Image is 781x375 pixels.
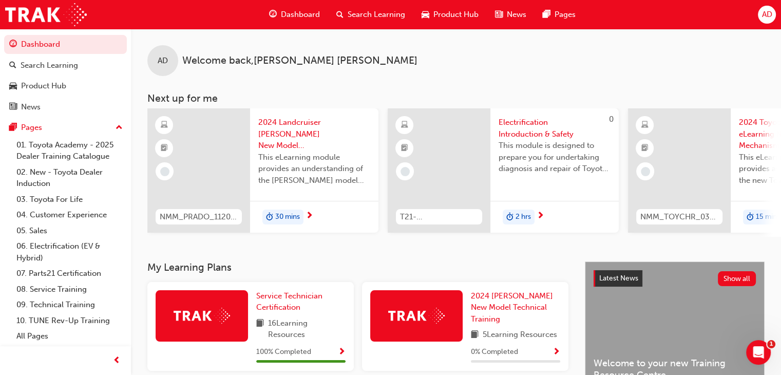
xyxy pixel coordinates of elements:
[388,108,619,233] a: 0T21-FOD_HVIS_PREREQElectrification Introduction & SafetyThis module is designed to prepare you f...
[9,123,17,133] span: pages-icon
[256,317,264,341] span: book-icon
[400,211,478,223] span: T21-FOD_HVIS_PREREQ
[4,118,127,137] button: Pages
[12,328,127,344] a: All Pages
[12,137,127,164] a: 01. Toyota Academy - 2025 Dealer Training Catalogue
[553,348,560,357] span: Show Progress
[401,142,408,155] span: booktick-icon
[422,8,429,21] span: car-icon
[12,313,127,329] a: 10. TUNE Rev-Up Training
[4,56,127,75] a: Search Learning
[4,77,127,96] a: Product Hub
[553,346,560,359] button: Show Progress
[12,207,127,223] a: 04. Customer Experience
[747,211,754,224] span: duration-icon
[499,117,611,140] span: Electrification Introduction & Safety
[131,92,781,104] h3: Next up for me
[4,98,127,117] a: News
[182,55,417,67] span: Welcome back , [PERSON_NAME] [PERSON_NAME]
[261,4,328,25] a: guage-iconDashboard
[761,9,772,21] span: AD
[506,211,513,224] span: duration-icon
[21,80,66,92] div: Product Hub
[640,211,718,223] span: NMM_TOYCHR_032024_MODULE_1
[5,3,87,26] img: Trak
[641,119,649,132] span: learningResourceType_ELEARNING-icon
[12,238,127,266] a: 06. Electrification (EV & Hybrid)
[9,61,16,70] span: search-icon
[336,8,344,21] span: search-icon
[269,8,277,21] span: guage-icon
[281,9,320,21] span: Dashboard
[338,346,346,359] button: Show Progress
[12,297,127,313] a: 09. Technical Training
[113,354,121,367] span: prev-icon
[401,167,410,176] span: learningRecordVerb_NONE-icon
[12,266,127,282] a: 07. Parts21 Certification
[328,4,413,25] a: search-iconSearch Learning
[158,55,168,67] span: AD
[471,290,560,325] a: 2024 [PERSON_NAME] New Model Technical Training
[161,142,168,155] span: booktick-icon
[495,8,503,21] span: news-icon
[338,348,346,357] span: Show Progress
[161,119,168,132] span: learningResourceType_ELEARNING-icon
[275,211,300,223] span: 30 mins
[147,108,378,233] a: NMM_PRADO_112024_MODULE_12024 Landcruiser [PERSON_NAME] New Model Mechanisms - Model Outline 1Thi...
[758,6,776,24] button: AD
[599,274,638,283] span: Latest News
[4,35,127,54] a: Dashboard
[12,282,127,297] a: 08. Service Training
[413,4,487,25] a: car-iconProduct Hub
[388,308,445,324] img: Trak
[258,117,370,152] span: 2024 Landcruiser [PERSON_NAME] New Model Mechanisms - Model Outline 1
[767,340,775,348] span: 1
[507,9,526,21] span: News
[12,164,127,192] a: 02. New - Toyota Dealer Induction
[471,291,553,324] span: 2024 [PERSON_NAME] New Model Technical Training
[4,33,127,118] button: DashboardSearch LearningProduct HubNews
[499,140,611,175] span: This module is designed to prepare you for undertaking diagnosis and repair of Toyota & Lexus Ele...
[555,9,576,21] span: Pages
[306,212,313,221] span: next-icon
[641,167,650,176] span: learningRecordVerb_NONE-icon
[12,192,127,208] a: 03. Toyota For Life
[256,290,346,313] a: Service Technician Certification
[21,60,78,71] div: Search Learning
[268,317,346,341] span: 16 Learning Resources
[594,270,756,287] a: Latest NewsShow all
[483,329,557,342] span: 5 Learning Resources
[160,167,169,176] span: learningRecordVerb_NONE-icon
[21,122,42,134] div: Pages
[401,119,408,132] span: learningResourceType_ELEARNING-icon
[147,261,568,273] h3: My Learning Plans
[535,4,584,25] a: pages-iconPages
[487,4,535,25] a: news-iconNews
[9,82,17,91] span: car-icon
[756,211,780,223] span: 15 mins
[471,329,479,342] span: book-icon
[746,340,771,365] iframe: Intercom live chat
[718,271,756,286] button: Show all
[543,8,550,21] span: pages-icon
[9,40,17,49] span: guage-icon
[174,308,230,324] img: Trak
[471,346,518,358] span: 0 % Completed
[516,211,531,223] span: 2 hrs
[348,9,405,21] span: Search Learning
[256,291,322,312] span: Service Technician Certification
[641,142,649,155] span: booktick-icon
[537,212,544,221] span: next-icon
[256,346,311,358] span: 100 % Completed
[266,211,273,224] span: duration-icon
[12,223,127,239] a: 05. Sales
[433,9,479,21] span: Product Hub
[258,152,370,186] span: This eLearning module provides an understanding of the [PERSON_NAME] model line-up and its Katash...
[21,101,41,113] div: News
[116,121,123,135] span: up-icon
[160,211,238,223] span: NMM_PRADO_112024_MODULE_1
[609,115,614,124] span: 0
[9,103,17,112] span: news-icon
